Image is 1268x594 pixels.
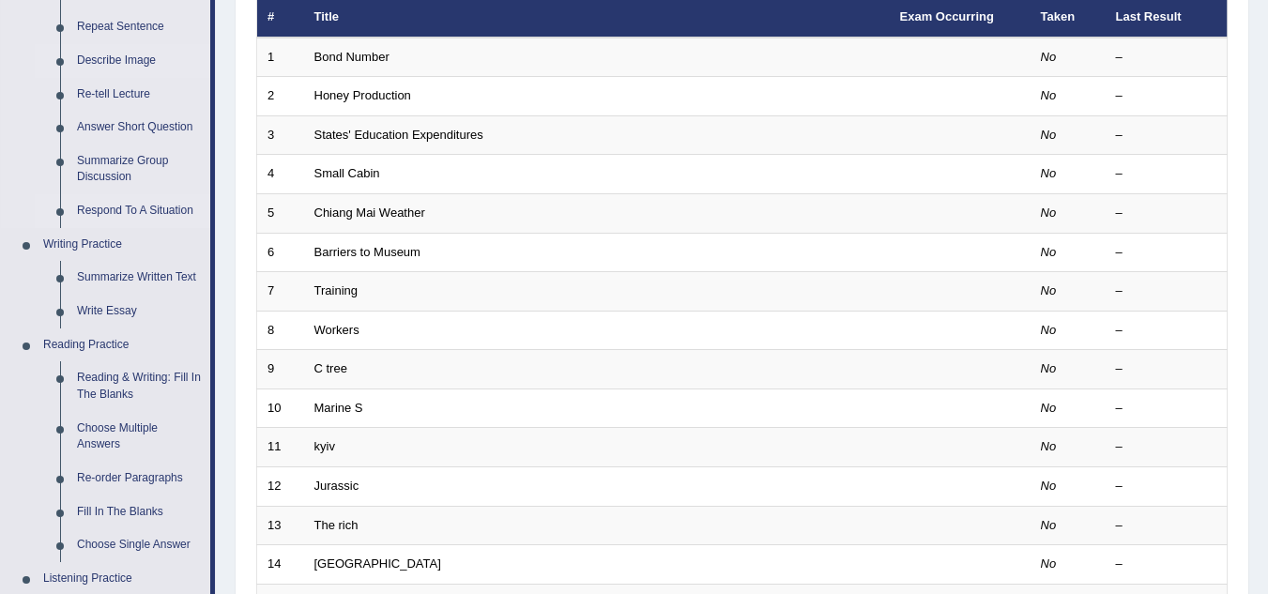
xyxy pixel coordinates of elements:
[314,88,411,102] a: Honey Production
[1041,556,1057,571] em: No
[257,272,304,312] td: 7
[69,462,210,495] a: Re-order Paragraphs
[1116,478,1217,495] div: –
[314,439,335,453] a: kyiv
[1041,128,1057,142] em: No
[257,115,304,155] td: 3
[1041,166,1057,180] em: No
[314,361,347,375] a: C tree
[1041,283,1057,297] em: No
[314,206,425,220] a: Chiang Mai Weather
[257,233,304,272] td: 6
[1116,556,1217,573] div: –
[1116,400,1217,418] div: –
[1041,245,1057,259] em: No
[1116,517,1217,535] div: –
[1116,205,1217,222] div: –
[257,38,304,77] td: 1
[69,10,210,44] a: Repeat Sentence
[314,479,359,493] a: Jurassic
[69,194,210,228] a: Respond To A Situation
[314,166,380,180] a: Small Cabin
[1116,322,1217,340] div: –
[1116,87,1217,105] div: –
[314,245,420,259] a: Barriers to Museum
[1041,479,1057,493] em: No
[314,283,358,297] a: Training
[1041,206,1057,220] em: No
[314,556,441,571] a: [GEOGRAPHIC_DATA]
[1041,518,1057,532] em: No
[257,506,304,545] td: 13
[1041,50,1057,64] em: No
[69,44,210,78] a: Describe Image
[1116,438,1217,456] div: –
[257,388,304,428] td: 10
[314,323,359,337] a: Workers
[257,466,304,506] td: 12
[69,295,210,328] a: Write Essay
[1116,244,1217,262] div: –
[1041,361,1057,375] em: No
[257,428,304,467] td: 11
[69,261,210,295] a: Summarize Written Text
[1116,282,1217,300] div: –
[1116,127,1217,145] div: –
[69,145,210,194] a: Summarize Group Discussion
[69,111,210,145] a: Answer Short Question
[314,128,483,142] a: States' Education Expenditures
[35,328,210,362] a: Reading Practice
[35,228,210,262] a: Writing Practice
[1116,49,1217,67] div: –
[69,78,210,112] a: Re-tell Lecture
[1116,165,1217,183] div: –
[1041,401,1057,415] em: No
[1041,88,1057,102] em: No
[1041,323,1057,337] em: No
[257,77,304,116] td: 2
[900,9,994,23] a: Exam Occurring
[1041,439,1057,453] em: No
[314,401,363,415] a: Marine S
[257,194,304,234] td: 5
[1116,360,1217,378] div: –
[69,495,210,529] a: Fill In The Blanks
[257,545,304,585] td: 14
[69,361,210,411] a: Reading & Writing: Fill In The Blanks
[314,50,390,64] a: Bond Number
[69,412,210,462] a: Choose Multiple Answers
[257,311,304,350] td: 8
[257,350,304,389] td: 9
[257,155,304,194] td: 4
[314,518,359,532] a: The rich
[69,528,210,562] a: Choose Single Answer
